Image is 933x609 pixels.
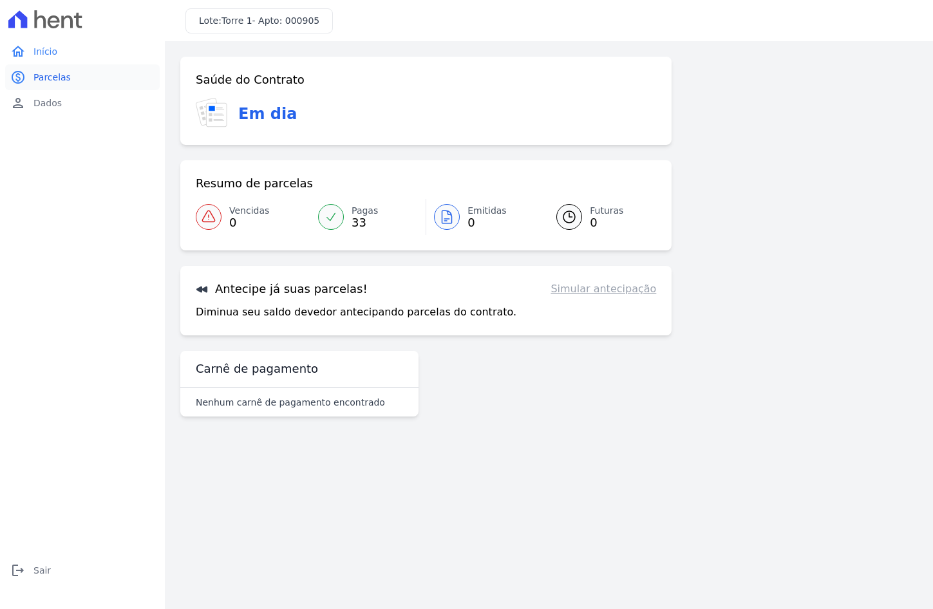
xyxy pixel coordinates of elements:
[33,45,57,58] span: Início
[199,14,319,28] h3: Lote:
[196,304,516,320] p: Diminua seu saldo devedor antecipando parcelas do contrato.
[10,70,26,85] i: paid
[229,204,269,218] span: Vencidas
[196,281,368,297] h3: Antecipe já suas parcelas!
[229,218,269,228] span: 0
[10,44,26,59] i: home
[5,39,160,64] a: homeInício
[541,199,656,235] a: Futuras 0
[196,176,313,191] h3: Resumo de parcelas
[196,361,318,377] h3: Carnê de pagamento
[352,218,378,228] span: 33
[33,97,62,109] span: Dados
[467,204,507,218] span: Emitidas
[310,199,426,235] a: Pagas 33
[33,71,71,84] span: Parcelas
[5,64,160,90] a: paidParcelas
[352,204,378,218] span: Pagas
[551,281,656,297] a: Simular antecipação
[590,218,623,228] span: 0
[196,396,385,409] p: Nenhum carnê de pagamento encontrado
[238,102,297,126] h3: Em dia
[196,72,305,88] h3: Saúde do Contrato
[426,199,541,235] a: Emitidas 0
[467,218,507,228] span: 0
[196,199,310,235] a: Vencidas 0
[590,204,623,218] span: Futuras
[10,95,26,111] i: person
[5,557,160,583] a: logoutSair
[10,563,26,578] i: logout
[221,15,319,26] span: Torre 1- Apto: 000905
[5,90,160,116] a: personDados
[33,564,51,577] span: Sair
